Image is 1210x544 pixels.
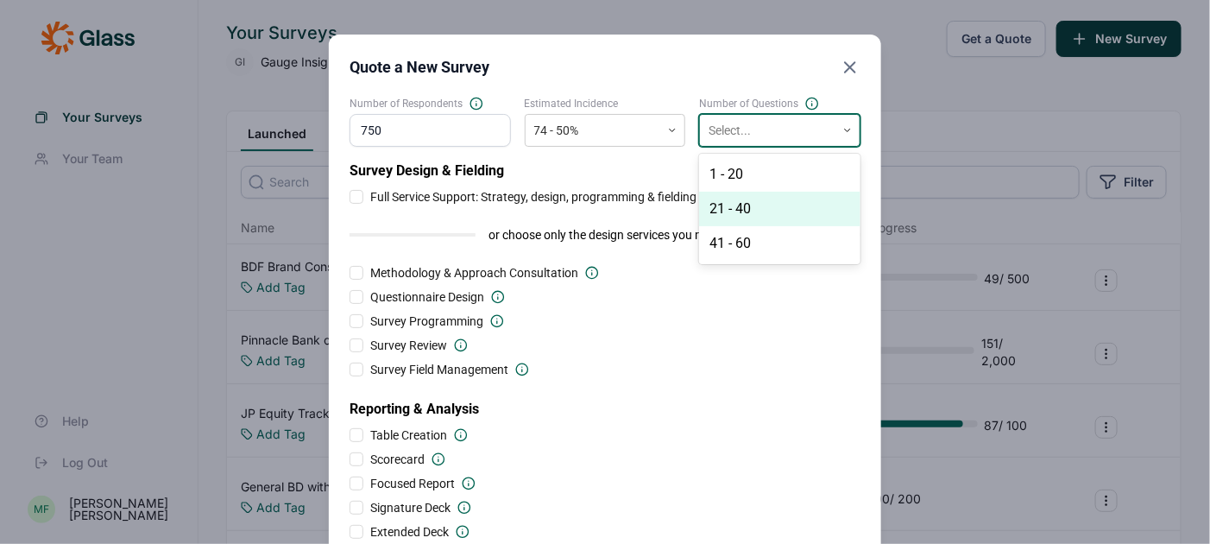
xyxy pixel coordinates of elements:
span: or choose only the design services you need [489,226,722,244]
h2: Survey Design & Fielding [350,161,860,181]
h2: Quote a New Survey [350,55,489,79]
span: Extended Deck [370,523,449,541]
span: Full Service Support: Strategy, design, programming & fielding [370,188,696,206]
span: Survey Field Management [370,361,508,378]
span: Table Creation [370,427,447,444]
span: Signature Deck [370,499,451,516]
label: Number of Questions [699,97,860,111]
span: Focused Report [370,475,455,492]
div: 41 - 60 [699,226,860,261]
h2: Reporting & Analysis [350,385,860,420]
label: Estimated Incidence [525,97,686,111]
span: Questionnaire Design [370,288,484,306]
button: Close [840,55,860,79]
div: 1 - 20 [699,157,860,192]
label: Number of Respondents [350,97,511,111]
span: Methodology & Approach Consultation [370,264,578,281]
span: Scorecard [370,451,425,468]
div: 21 - 40 [699,192,860,226]
span: Survey Review [370,337,447,354]
span: Survey Programming [370,313,483,330]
